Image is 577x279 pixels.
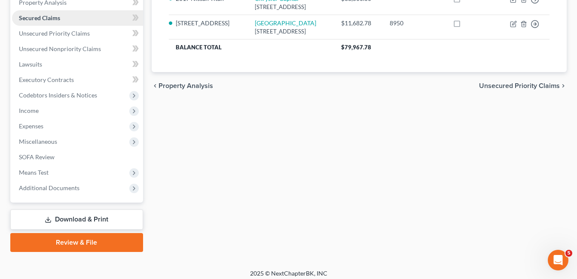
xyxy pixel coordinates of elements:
[19,138,57,145] span: Miscellaneous
[19,30,90,37] span: Unsecured Priority Claims
[12,10,143,26] a: Secured Claims
[255,27,327,36] div: [STREET_ADDRESS]
[19,122,43,130] span: Expenses
[12,72,143,88] a: Executory Contracts
[479,82,560,89] span: Unsecured Priority Claims
[19,153,55,161] span: SOFA Review
[19,169,49,176] span: Means Test
[255,19,316,27] a: [GEOGRAPHIC_DATA]
[159,82,213,89] span: Property Analysis
[12,149,143,165] a: SOFA Review
[479,82,567,89] button: Unsecured Priority Claims chevron_right
[10,233,143,252] a: Review & File
[19,184,79,191] span: Additional Documents
[560,82,567,89] i: chevron_right
[255,3,327,11] div: [STREET_ADDRESS]
[12,57,143,72] a: Lawsuits
[19,61,42,68] span: Lawsuits
[19,45,101,52] span: Unsecured Nonpriority Claims
[19,76,74,83] span: Executory Contracts
[341,44,371,51] span: $79,967.78
[12,41,143,57] a: Unsecured Nonpriority Claims
[19,91,97,99] span: Codebtors Insiders & Notices
[152,82,159,89] i: chevron_left
[19,14,60,21] span: Secured Claims
[12,26,143,41] a: Unsecured Priority Claims
[152,82,213,89] button: chevron_left Property Analysis
[176,19,241,27] li: [STREET_ADDRESS]
[169,39,334,55] th: Balance Total
[390,19,439,27] div: 8950
[19,107,39,114] span: Income
[565,250,572,257] span: 5
[10,209,143,230] a: Download & Print
[341,19,376,27] div: $11,682.78
[548,250,568,270] iframe: Intercom live chat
